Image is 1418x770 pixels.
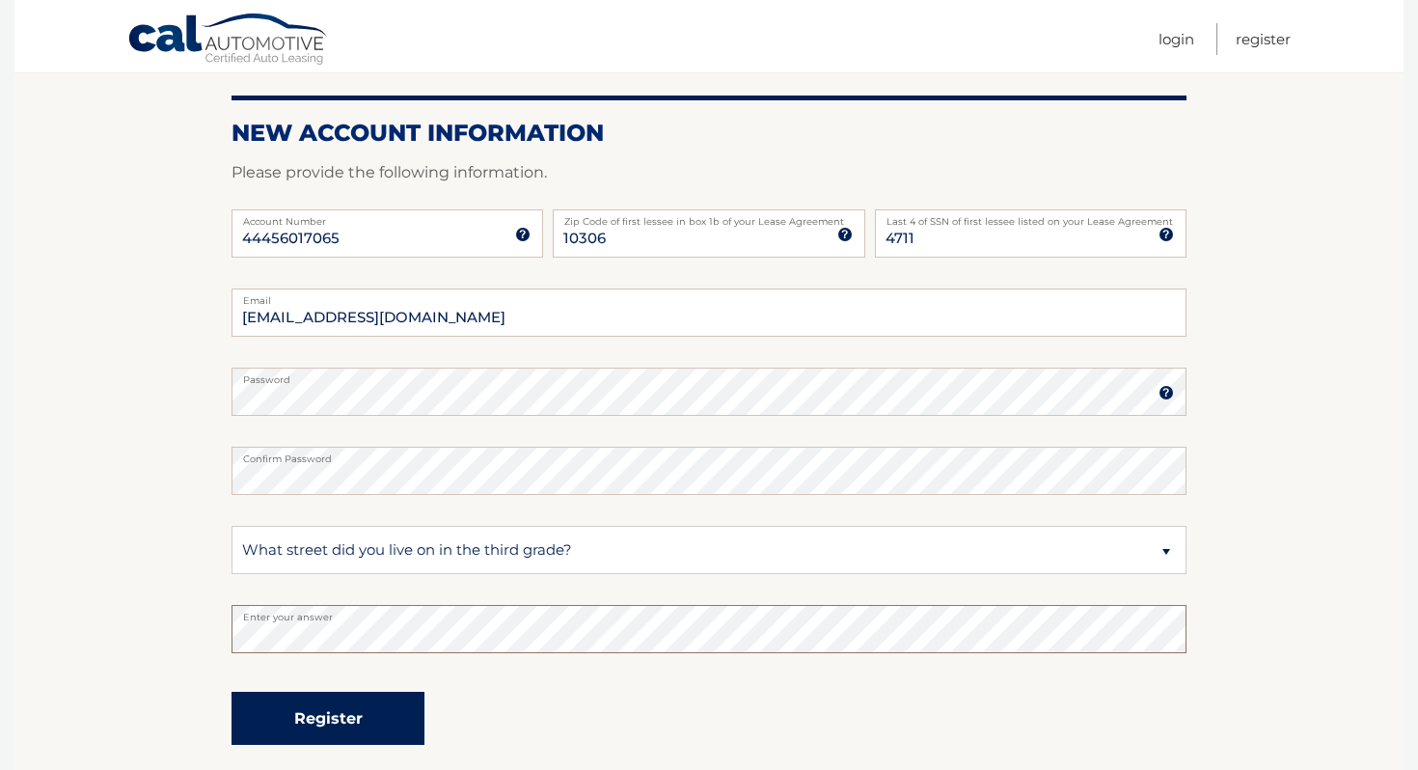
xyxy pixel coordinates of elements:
input: SSN or EIN (last 4 digits only) [875,209,1186,258]
p: Please provide the following information. [232,159,1186,186]
label: Password [232,368,1186,383]
label: Zip Code of first lessee in box 1b of your Lease Agreement [553,209,864,225]
img: tooltip.svg [1159,227,1174,242]
label: Account Number [232,209,543,225]
label: Last 4 of SSN of first lessee listed on your Lease Agreement [875,209,1186,225]
a: Cal Automotive [127,13,330,69]
label: Email [232,289,1186,304]
input: Zip Code [553,209,864,258]
img: tooltip.svg [515,227,531,242]
a: Login [1159,23,1194,55]
h2: New Account Information [232,119,1186,148]
label: Confirm Password [232,447,1186,462]
img: tooltip.svg [1159,385,1174,400]
label: Enter your answer [232,605,1186,620]
a: Register [1236,23,1291,55]
input: Account Number [232,209,543,258]
input: Email [232,289,1186,337]
img: tooltip.svg [837,227,853,242]
button: Register [232,692,424,745]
